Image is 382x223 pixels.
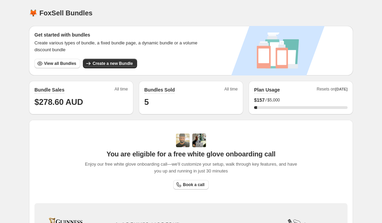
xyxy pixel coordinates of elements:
span: Resets on [317,86,348,94]
a: Book a call [173,180,208,190]
h2: Bundles Sold [144,86,175,93]
h3: Get started with bundles [34,31,204,38]
span: All time [224,86,238,94]
h2: Bundle Sales [34,86,64,93]
span: Enjoy our free white glove onboarding call—we'll customize your setup, walk through key features,... [82,161,301,175]
span: Create a new Bundle [92,61,133,66]
span: View all Bundles [44,61,76,66]
span: All time [115,86,128,94]
h1: $278.60 AUD [34,97,128,108]
span: Book a call [183,182,204,187]
span: Create various types of bundle, a fixed bundle page, a dynamic bundle or a volume discount bundle [34,40,204,53]
button: View all Bundles [34,59,80,68]
span: $ 157 [254,97,265,103]
h2: Plan Usage [254,86,280,93]
img: Adi [176,134,190,147]
span: You are eligible for a free white glove onboarding call [106,150,275,158]
h1: 5 [144,97,238,108]
img: Prakhar [192,134,206,147]
button: Create a new Bundle [83,59,137,68]
h1: 🦊 FoxSell Bundles [29,9,92,17]
span: $5,000 [267,97,280,103]
div: / [254,97,348,103]
span: [DATE] [335,87,348,91]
